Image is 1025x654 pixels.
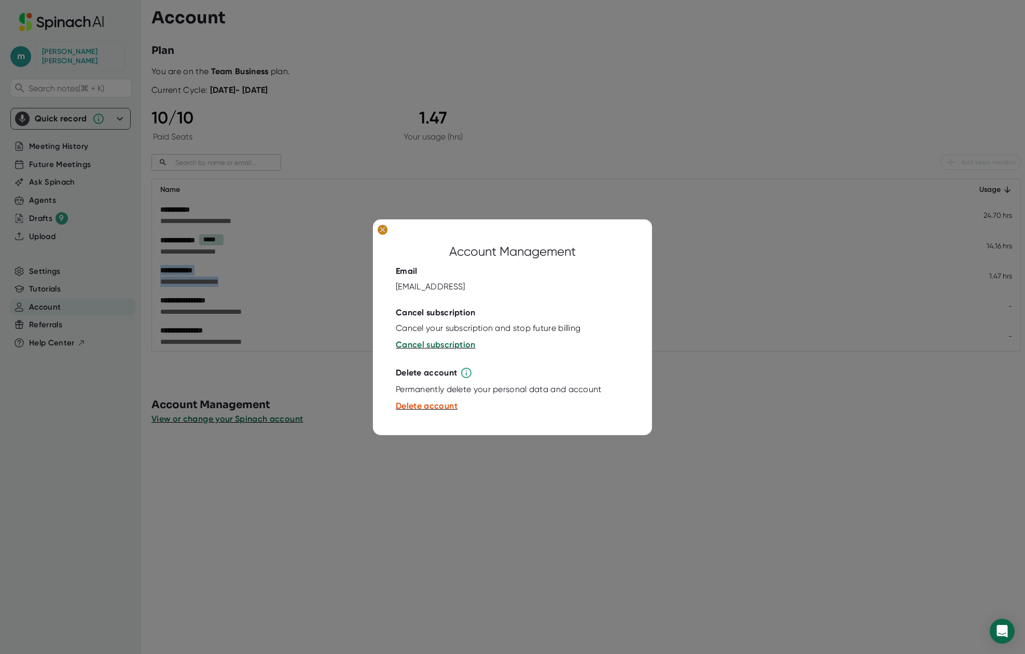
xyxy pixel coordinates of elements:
[396,339,476,351] button: Cancel subscription
[396,282,465,292] div: [EMAIL_ADDRESS]
[396,400,458,412] button: Delete account
[396,368,457,378] div: Delete account
[396,340,476,350] span: Cancel subscription
[449,242,576,261] div: Account Management
[396,308,476,318] div: Cancel subscription
[396,384,602,395] div: Permanently delete your personal data and account
[396,401,458,411] span: Delete account
[990,619,1015,644] div: Open Intercom Messenger
[396,266,418,276] div: Email
[396,323,580,333] div: Cancel your subscription and stop future billing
